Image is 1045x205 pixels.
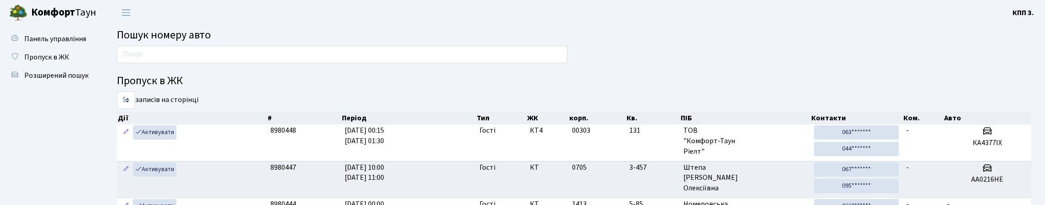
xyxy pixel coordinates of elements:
[270,162,296,173] span: 8980447
[117,92,198,109] label: записів на сторінці
[31,5,96,21] span: Таун
[117,112,267,124] th: Дії
[117,27,211,43] span: Пошук номеру авто
[626,112,680,124] th: Кв.
[479,125,495,136] span: Гості
[902,112,943,124] th: Ком.
[345,162,384,183] span: [DATE] 10:00 [DATE] 11:00
[906,162,909,173] span: -
[117,92,135,109] select: записів на сторінці
[683,125,807,157] span: ТОВ "Комфорт-Таун Ріелт"
[115,5,137,20] button: Переключити навігацію
[476,112,526,124] th: Тип
[9,4,27,22] img: logo.png
[24,70,88,81] span: Розширений пошук
[947,139,1028,147] h5: КА4377IX
[947,175,1028,184] h5: АА0216НЕ
[117,46,567,63] input: Пошук
[906,125,909,135] span: -
[267,112,341,124] th: #
[530,162,565,173] span: КТ
[133,125,176,140] a: Активувати
[341,112,476,124] th: Період
[629,125,676,136] span: 131
[117,75,1031,88] h4: Пропуск в ЖК
[1012,8,1034,18] b: КПП 3.
[629,162,676,173] span: 3-457
[683,162,807,194] span: Штепа [PERSON_NAME] Олексіївна
[5,48,96,66] a: Пропуск в ЖК
[568,112,626,124] th: корп.
[5,30,96,48] a: Панель управління
[24,52,69,62] span: Пропуск в ЖК
[479,162,495,173] span: Гості
[526,112,568,124] th: ЖК
[572,162,587,173] span: 0705
[572,125,590,135] span: 00303
[133,162,176,177] a: Активувати
[121,125,132,140] a: Редагувати
[810,112,902,124] th: Контакти
[5,66,96,85] a: Розширений пошук
[943,112,1031,124] th: Авто
[680,112,810,124] th: ПІБ
[24,34,86,44] span: Панель управління
[31,5,75,20] b: Комфорт
[1012,7,1034,18] a: КПП 3.
[345,125,384,146] span: [DATE] 00:15 [DATE] 01:30
[530,125,565,136] span: КТ4
[270,125,296,135] span: 8980448
[121,162,132,177] a: Редагувати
